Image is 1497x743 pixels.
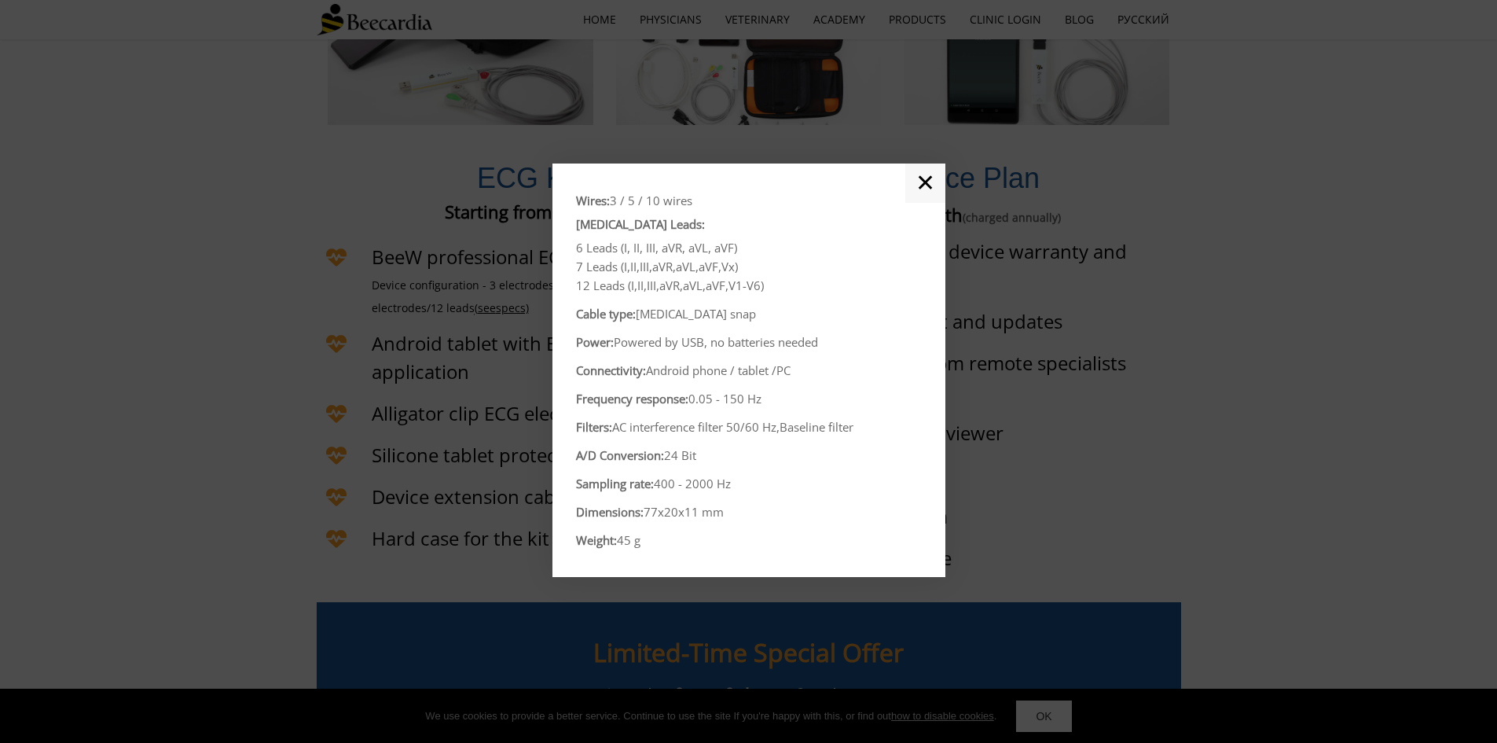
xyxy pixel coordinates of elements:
[617,532,640,548] span: 45 g
[610,193,692,208] span: 3 / 5 / 10 wires
[636,306,756,322] span: [MEDICAL_DATA] snap
[576,193,610,208] span: Wires:
[576,476,654,491] span: Sampling rate:
[576,532,617,548] span: Weight:
[654,476,731,491] span: 400 - 2000 Hz
[780,419,853,435] span: Baseline filter
[664,447,696,463] span: 24 Bit
[576,306,636,322] span: Cable type:
[576,278,764,293] span: 12 Leads (I,II,III,aVR,aVL,aVF,V1-V6)
[576,504,644,520] span: Dimensions:
[644,504,724,520] span: 77x20x11 mm
[717,334,818,350] span: o batteries needed
[576,334,614,350] span: Power:
[614,334,717,350] span: Powered by USB, n
[576,362,646,378] span: Connectivity:
[576,240,737,256] span: 6 Leads (I, II, III, aVR, aVL, aVF)
[576,419,612,435] span: Filters:
[688,391,761,406] span: 0.05 - 150 Hz
[646,362,776,378] span: Android phone / tablet /
[576,216,705,232] span: [MEDICAL_DATA] Leads:
[612,419,780,435] span: AC interference filter 50/60 Hz,
[576,447,664,463] span: A/D Conversion:
[905,164,945,203] a: ✕
[576,259,738,274] span: 7 Leads (I,II,III,aVR,aVL,aVF,Vx)
[776,362,791,378] span: PC
[576,391,688,406] span: Frequency response:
